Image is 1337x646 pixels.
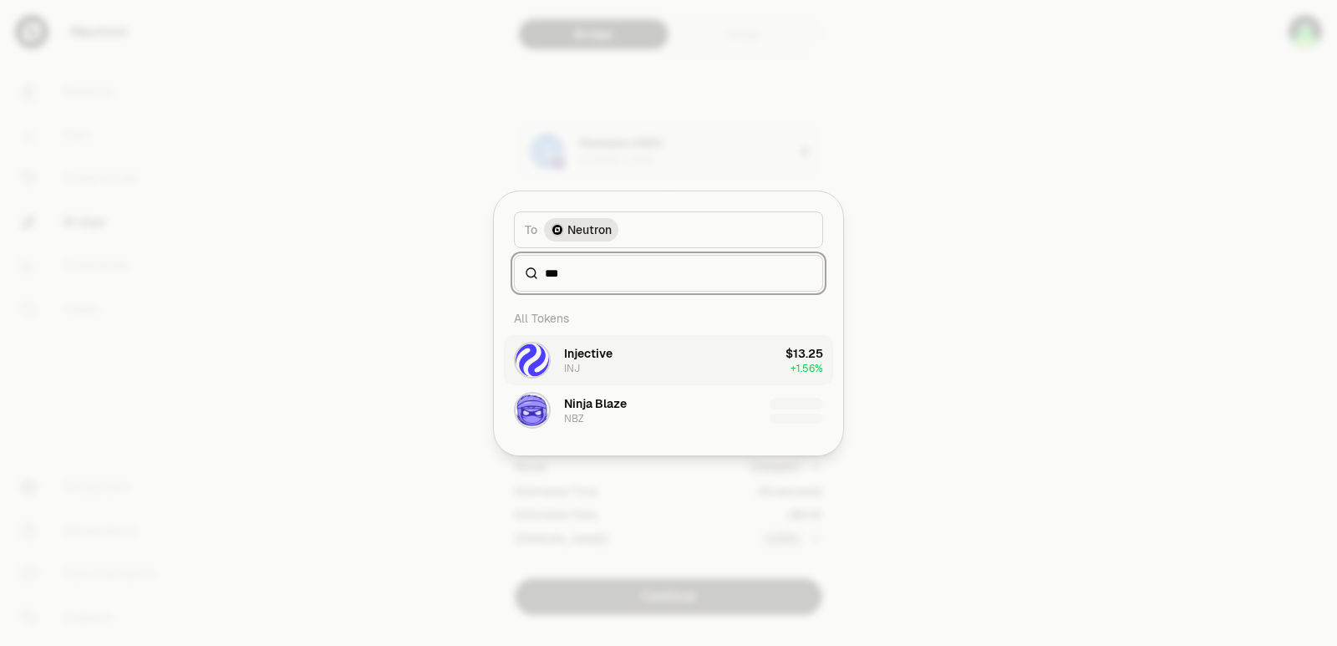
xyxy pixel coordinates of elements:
[516,343,549,377] img: INJ Logo
[791,362,823,375] span: + 1.56%
[564,362,580,375] div: INJ
[504,335,833,385] button: INJ LogoInjectiveINJ$13.25+1.56%
[525,221,537,238] span: To
[564,412,584,425] div: NBZ
[552,225,562,235] img: Neutron Logo
[564,345,613,362] div: Injective
[516,394,549,427] img: NBZ Logo
[564,395,627,412] div: Ninja Blaze
[514,211,823,248] button: ToNeutron LogoNeutron
[504,302,833,335] div: All Tokens
[504,385,833,435] button: NBZ LogoNinja BlazeNBZ
[567,221,612,238] span: Neutron
[785,345,823,362] div: $13.25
